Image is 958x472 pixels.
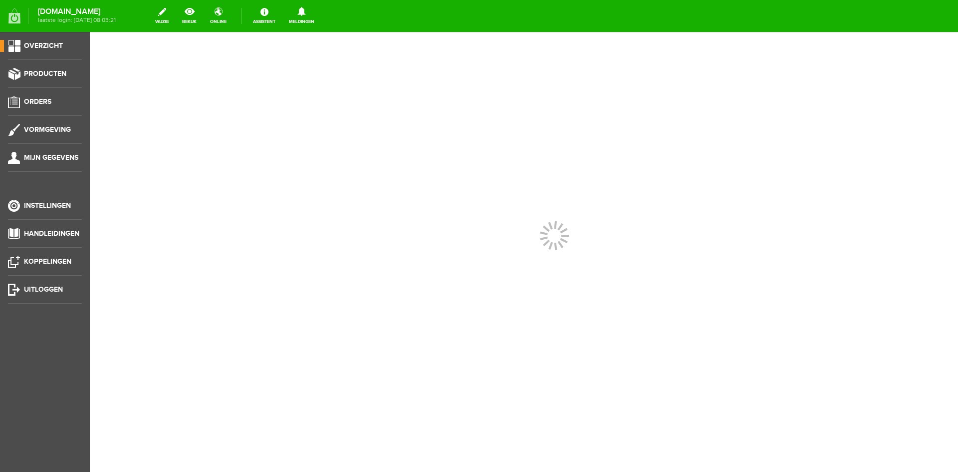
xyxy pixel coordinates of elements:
a: wijzig [149,5,175,27]
span: Vormgeving [24,125,71,134]
span: Koppelingen [24,257,71,266]
span: Mijn gegevens [24,153,78,162]
a: Meldingen [283,5,320,27]
strong: [DOMAIN_NAME] [38,9,116,14]
span: Orders [24,97,51,106]
a: bekijk [176,5,203,27]
span: Instellingen [24,201,71,210]
a: online [204,5,233,27]
span: Uitloggen [24,285,63,294]
span: laatste login: [DATE] 08:03:21 [38,17,116,23]
span: Handleidingen [24,229,79,238]
span: Producten [24,69,66,78]
a: Assistent [247,5,281,27]
span: Overzicht [24,41,63,50]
